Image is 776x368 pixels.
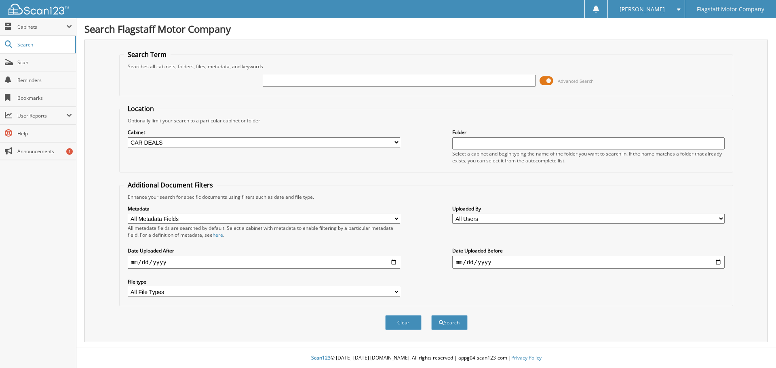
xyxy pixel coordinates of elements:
span: Advanced Search [558,78,594,84]
div: Optionally limit your search to a particular cabinet or folder [124,117,729,124]
iframe: Chat Widget [736,329,776,368]
label: Folder [452,129,725,136]
span: User Reports [17,112,66,119]
input: start [128,256,400,269]
div: Select a cabinet and begin typing the name of the folder you want to search in. If the name match... [452,150,725,164]
button: Clear [385,315,422,330]
a: Privacy Policy [511,354,542,361]
span: Flagstaff Motor Company [697,7,764,12]
legend: Search Term [124,50,171,59]
span: Reminders [17,77,72,84]
span: Search [17,41,71,48]
input: end [452,256,725,269]
span: Scan [17,59,72,66]
h1: Search Flagstaff Motor Company [84,22,768,36]
span: Bookmarks [17,95,72,101]
span: [PERSON_NAME] [620,7,665,12]
label: Date Uploaded After [128,247,400,254]
div: All metadata fields are searched by default. Select a cabinet with metadata to enable filtering b... [128,225,400,238]
span: Cabinets [17,23,66,30]
div: Searches all cabinets, folders, files, metadata, and keywords [124,63,729,70]
label: Date Uploaded Before [452,247,725,254]
a: here [213,231,223,238]
div: © [DATE]-[DATE] [DOMAIN_NAME]. All rights reserved | appg04-scan123-com | [76,348,776,368]
button: Search [431,315,468,330]
legend: Additional Document Filters [124,181,217,189]
img: scan123-logo-white.svg [8,4,69,15]
label: File type [128,278,400,285]
label: Uploaded By [452,205,725,212]
div: Enhance your search for specific documents using filters such as date and file type. [124,193,729,200]
span: Help [17,130,72,137]
label: Metadata [128,205,400,212]
div: 1 [66,148,73,155]
span: Scan123 [311,354,331,361]
legend: Location [124,104,158,113]
label: Cabinet [128,129,400,136]
span: Announcements [17,148,72,155]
